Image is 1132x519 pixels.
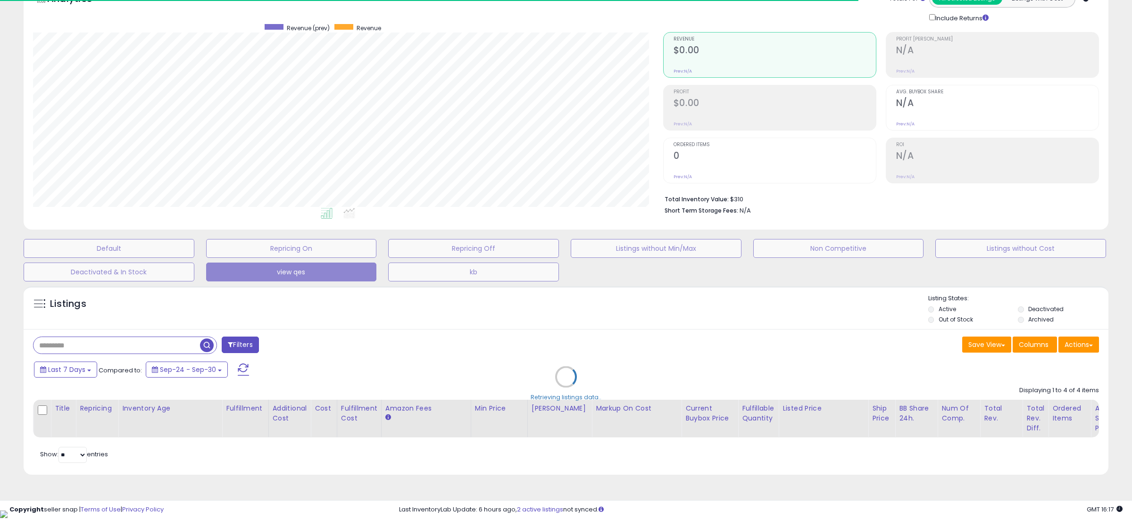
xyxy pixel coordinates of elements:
b: Total Inventory Value: [665,195,729,203]
b: Short Term Storage Fees: [665,206,738,214]
div: Include Returns [922,12,1000,23]
div: seller snap | | [9,505,164,514]
button: Non Competitive [753,239,924,258]
span: N/A [740,206,751,215]
span: Revenue [674,37,876,42]
button: Deactivated & In Stock [24,263,194,281]
h2: N/A [896,98,1099,110]
button: Listings without Cost [935,239,1106,258]
small: Prev: N/A [896,68,915,74]
button: Repricing Off [388,239,559,258]
span: Avg. Buybox Share [896,90,1099,95]
div: Last InventoryLab Update: 6 hours ago, not synced. [399,505,1123,514]
a: 2 active listings [517,505,563,514]
h2: N/A [896,150,1099,163]
li: $310 [665,193,1092,204]
h2: N/A [896,45,1099,58]
span: ROI [896,142,1099,148]
h2: $0.00 [674,98,876,110]
button: Listings without Min/Max [571,239,741,258]
strong: Copyright [9,505,44,514]
button: Repricing On [206,239,377,258]
small: Prev: N/A [896,174,915,180]
small: Prev: N/A [674,174,692,180]
h2: 0 [674,150,876,163]
small: Prev: N/A [674,68,692,74]
button: kb [388,263,559,281]
span: Profit [674,90,876,95]
button: Default [24,239,194,258]
span: Ordered Items [674,142,876,148]
span: 2025-10-8 16:17 GMT [1087,505,1123,514]
div: Retrieving listings data.. [531,393,601,402]
small: Prev: N/A [896,121,915,127]
a: Terms of Use [81,505,121,514]
span: Profit [PERSON_NAME] [896,37,1099,42]
small: Prev: N/A [674,121,692,127]
span: Revenue (prev) [287,24,330,32]
h2: $0.00 [674,45,876,58]
span: Revenue [357,24,381,32]
a: Privacy Policy [122,505,164,514]
button: view qes [206,263,377,281]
